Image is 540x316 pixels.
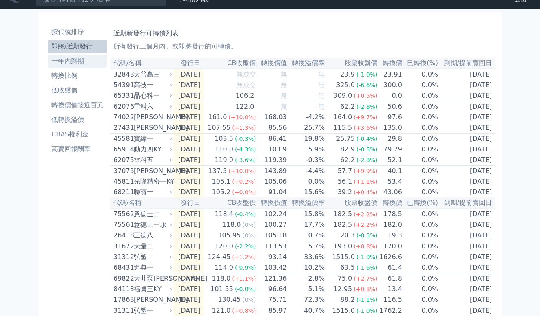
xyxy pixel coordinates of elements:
td: 96.64 [257,284,288,294]
td: 0.0% [288,176,325,187]
div: 121.0 [210,306,232,316]
td: [DATE] [174,112,204,123]
div: 高技一 [134,80,170,90]
span: (+0.0%) [232,189,256,195]
div: 164.0 [332,112,354,122]
div: 26418 [113,230,132,240]
span: (0%) [242,232,256,239]
td: [DATE] [438,284,495,294]
div: 69822 [113,274,132,283]
li: 低收盤價 [48,86,107,95]
td: 0.0% [403,294,438,305]
span: (-2.2%) [235,243,256,250]
div: 137.5 [207,166,229,176]
div: 103.5 [213,134,235,144]
td: 143.89 [257,166,288,177]
span: (-0.5%) [356,232,378,239]
td: [DATE] [438,187,495,197]
td: [DATE] [174,176,204,187]
span: 無 [318,81,325,89]
td: [DATE] [174,208,204,219]
td: 19.3 [378,230,402,241]
td: [DATE] [438,134,495,145]
td: [DATE] [174,134,204,145]
td: 25.7% [288,123,325,134]
div: 54391 [113,80,132,90]
div: 晶心科一 [134,91,170,101]
td: 116.5 [378,294,402,305]
td: 0.0% [403,134,438,145]
td: [DATE] [174,69,204,80]
h1: 近期新發行可轉債列表 [113,29,492,38]
a: 即將/近期發行 [48,40,107,53]
div: 182.5 [332,220,354,230]
td: 43.06 [378,187,402,197]
td: -2.8% [288,273,325,284]
span: (+10.0%) [228,114,256,121]
span: 無 [318,70,325,78]
td: 119.39 [257,155,288,166]
div: 88.2 [339,295,356,305]
div: 12.95 [332,284,354,294]
td: 33.6% [288,252,325,262]
td: 86.41 [257,134,288,145]
span: (+2.2%) [354,211,377,217]
td: 0.0% [403,101,438,112]
span: (+2.7%) [354,275,377,282]
div: 107.55 [206,123,232,133]
td: 5.1% [288,284,325,294]
div: 161.0 [207,112,229,122]
div: 62076 [113,102,132,112]
th: CB收盤價 [204,58,256,69]
span: 無 [318,92,325,99]
td: [DATE] [174,273,204,284]
a: 按代號排序 [48,25,107,38]
span: (+0.5%) [354,92,377,99]
td: [DATE] [174,101,204,112]
td: 0.0% [403,166,438,177]
td: 75.71 [257,294,288,305]
td: 0.0% [403,69,438,80]
div: [PERSON_NAME] [134,166,170,176]
div: 101.55 [209,284,235,294]
div: 20.3 [339,230,356,240]
td: 103.9 [257,144,288,155]
div: 63.5 [339,263,356,272]
th: 已轉換(%) [403,197,438,208]
span: (+1.1%) [354,178,377,185]
div: 雷科五 [134,155,170,165]
span: (+1.2%) [232,254,256,260]
div: 32843 [113,70,132,79]
div: 62075 [113,155,132,165]
span: (-2.8%) [356,157,378,163]
td: [DATE] [174,252,204,262]
td: [DATE] [438,80,495,90]
div: 大量二 [134,241,170,251]
td: 52.1 [378,155,402,166]
span: 無 [318,103,325,110]
td: -0.3% [288,155,325,166]
td: 61.8 [378,273,402,284]
td: 0.0% [403,241,438,252]
th: 已轉換(%) [403,58,438,69]
div: 75562 [113,209,132,219]
td: 5.9% [288,144,325,155]
span: (-1.6%) [356,264,378,271]
span: (-0.4%) [356,136,378,142]
div: 56.1 [336,177,354,187]
td: 61.4 [378,262,402,273]
td: 100.27 [257,219,288,230]
td: [DATE] [438,90,495,101]
td: 85.56 [257,123,288,134]
td: 0.0% [403,112,438,123]
td: 0.7% [288,230,325,241]
div: 31312 [113,252,132,262]
div: 45811 [113,177,132,187]
td: 0.0% [403,123,438,134]
div: 309.0 [332,91,354,101]
span: 無 [281,81,287,89]
span: 無 [281,70,287,78]
div: [PERSON_NAME] [134,112,170,122]
td: [DATE] [438,144,495,155]
div: 105.2 [210,187,232,197]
